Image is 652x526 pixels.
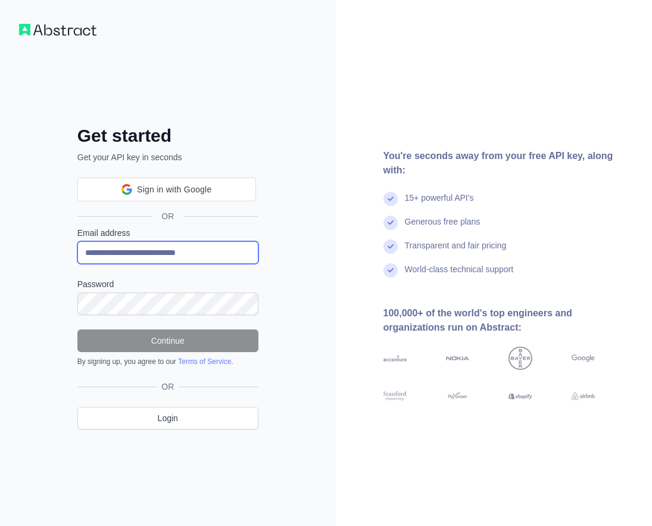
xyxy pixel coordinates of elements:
[509,347,532,370] img: bayer
[572,390,595,402] img: airbnb
[383,263,398,278] img: check mark
[405,239,507,263] div: Transparent and fair pricing
[405,216,481,239] div: Generous free plans
[383,306,634,335] div: 100,000+ of the world's top engineers and organizations run on Abstract:
[77,357,258,366] div: By signing up, you agree to our .
[137,183,211,196] span: Sign in with Google
[405,192,474,216] div: 15+ powerful API's
[77,329,258,352] button: Continue
[383,239,398,254] img: check mark
[383,390,407,402] img: stanford university
[383,149,634,178] div: You're seconds away from your free API key, along with:
[446,347,469,370] img: nokia
[77,178,256,201] div: Sign in with Google
[77,227,258,239] label: Email address
[19,24,96,36] img: Workflow
[383,192,398,206] img: check mark
[446,390,469,402] img: payoneer
[77,278,258,290] label: Password
[77,125,258,147] h2: Get started
[572,347,595,370] img: google
[405,263,514,287] div: World-class technical support
[509,390,532,402] img: shopify
[152,210,183,222] span: OR
[77,407,258,429] a: Login
[383,347,407,370] img: accenture
[157,381,179,393] span: OR
[383,216,398,230] img: check mark
[77,151,258,163] p: Get your API key in seconds
[178,357,231,366] a: Terms of Service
